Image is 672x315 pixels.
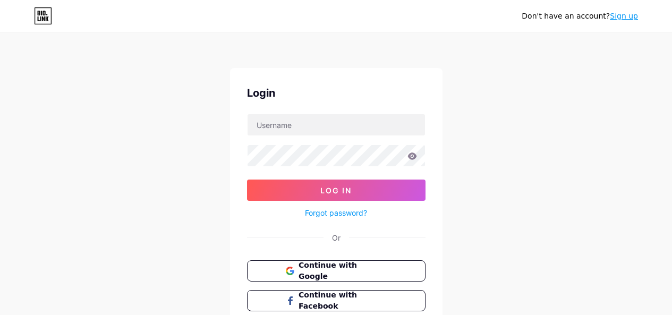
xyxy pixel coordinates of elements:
span: Continue with Google [299,260,386,282]
a: Sign up [610,12,638,20]
button: Continue with Facebook [247,290,426,311]
div: Don't have an account? [522,11,638,22]
div: Login [247,85,426,101]
span: Log In [320,186,352,195]
div: Or [332,232,341,243]
button: Continue with Google [247,260,426,282]
button: Log In [247,180,426,201]
a: Forgot password? [305,207,367,218]
input: Username [248,114,425,135]
span: Continue with Facebook [299,290,386,312]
